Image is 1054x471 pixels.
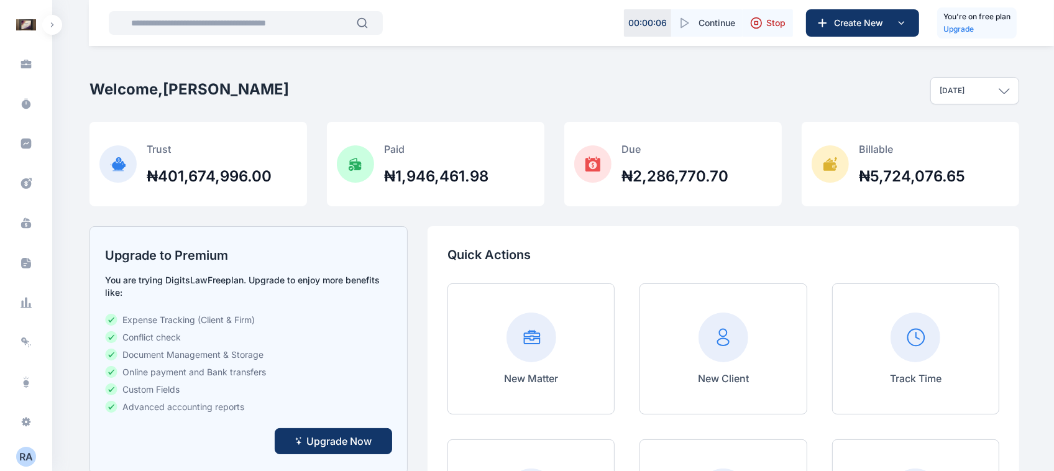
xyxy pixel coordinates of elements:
[306,434,372,449] span: Upgrade Now
[621,167,728,186] h2: ₦2,286,770.70
[698,371,749,386] p: New Client
[504,371,558,386] p: New Matter
[7,447,45,467] button: RA
[447,246,999,263] p: Quick Actions
[275,428,392,454] button: Upgrade Now
[743,9,793,37] button: Stop
[671,9,743,37] button: Continue
[105,274,392,299] p: You are trying DigitsLaw Free plan. Upgrade to enjoy more benefits like:
[766,17,786,29] span: Stop
[859,142,965,157] p: Billable
[122,366,266,378] span: Online payment and Bank transfers
[384,142,488,157] p: Paid
[147,142,272,157] p: Trust
[859,167,965,186] h2: ₦5,724,076.65
[943,23,1010,35] a: Upgrade
[943,11,1010,23] h5: You're on free plan
[829,17,894,29] span: Create New
[628,17,667,29] p: 00 : 00 : 06
[16,447,36,467] button: RA
[806,9,919,37] button: Create New
[384,167,488,186] h2: ₦1,946,461.98
[105,247,392,264] h2: Upgrade to Premium
[122,314,255,326] span: Expense Tracking (Client & Firm)
[122,349,263,361] span: Document Management & Storage
[16,449,36,464] div: R A
[89,80,289,99] h2: Welcome, [PERSON_NAME]
[621,142,728,157] p: Due
[699,17,735,29] span: Continue
[122,383,180,396] span: Custom Fields
[147,167,272,186] h2: ₦401,674,996.00
[940,86,965,96] p: [DATE]
[890,371,942,386] p: Track Time
[122,331,181,344] span: Conflict check
[122,401,244,413] span: Advanced accounting reports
